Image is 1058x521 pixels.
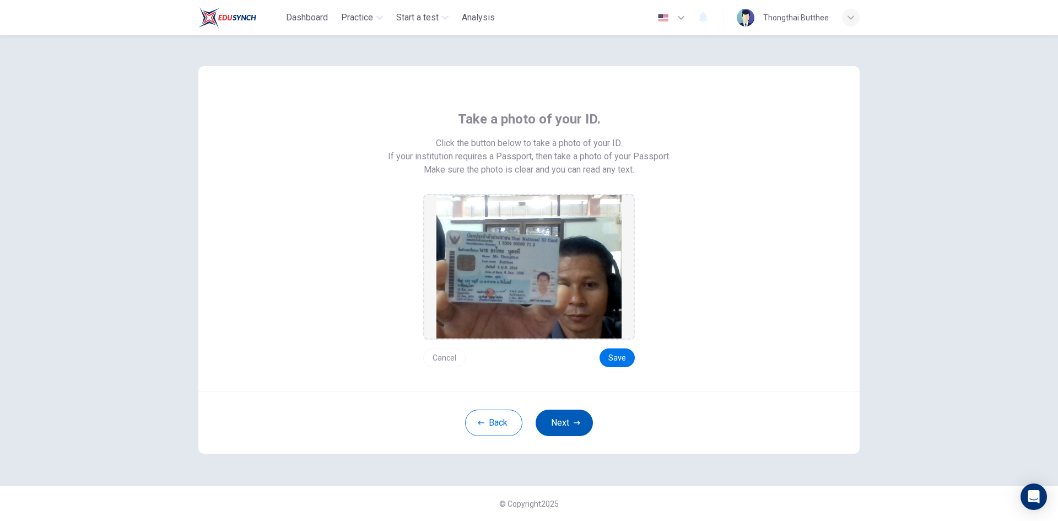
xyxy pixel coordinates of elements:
[396,11,439,24] span: Start a test
[282,8,332,28] button: Dashboard
[458,110,601,128] span: Take a photo of your ID.
[656,14,670,22] img: en
[341,11,373,24] span: Practice
[198,7,282,29] a: Train Test logo
[337,8,387,28] button: Practice
[392,8,453,28] button: Start a test
[600,348,635,367] button: Save
[457,8,499,28] button: Analysis
[499,499,559,508] span: © Copyright 2025
[436,195,622,339] img: preview screemshot
[198,7,256,29] img: Train Test logo
[286,11,328,24] span: Dashboard
[462,11,495,24] span: Analysis
[737,9,754,26] img: Profile picture
[465,410,522,436] button: Back
[763,11,829,24] div: Thongthai Butthee
[388,137,671,163] span: Click the button below to take a photo of your ID. If your institution requires a Passport, then ...
[424,163,634,176] span: Make sure the photo is clear and you can read any text.
[1021,484,1047,510] div: Open Intercom Messenger
[536,410,593,436] button: Next
[423,348,466,367] button: Cancel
